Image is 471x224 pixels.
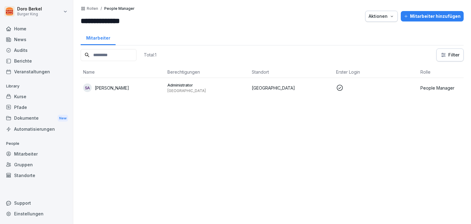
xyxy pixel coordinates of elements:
div: Support [3,198,70,208]
p: Administrator [167,82,247,88]
th: Erster Login [334,66,418,78]
a: Audits [3,45,70,56]
div: Aktionen [369,13,394,20]
p: [PERSON_NAME] [95,85,129,91]
a: Kurse [3,91,70,102]
th: Standort [249,66,334,78]
p: Doro Berkel [17,6,42,12]
p: [GEOGRAPHIC_DATA] [252,85,331,91]
a: DokumenteNew [3,113,70,124]
div: Filter [440,52,460,58]
p: People [3,139,70,149]
p: Burger King [17,12,42,16]
th: Name [81,66,165,78]
a: Mitarbeiter [81,29,116,45]
div: Mitarbeiter hinzufügen [404,13,461,20]
p: People Manager [104,6,135,11]
button: Aktionen [365,11,398,22]
button: Mitarbeiter hinzufügen [401,11,464,21]
a: Rollen [87,6,98,11]
a: Standorte [3,170,70,181]
div: SA [83,83,92,92]
a: Gruppen [3,159,70,170]
a: Veranstaltungen [3,66,70,77]
a: Mitarbeiter [3,149,70,159]
p: Total: 1 [144,52,156,58]
a: Automatisierungen [3,124,70,134]
a: News [3,34,70,45]
button: Filter [437,49,463,61]
div: New [58,115,68,122]
a: Pfade [3,102,70,113]
a: Berichte [3,56,70,66]
p: / [101,6,102,11]
div: Dokumente [3,113,70,124]
p: Library [3,81,70,91]
a: Einstellungen [3,208,70,219]
p: [GEOGRAPHIC_DATA] [167,88,247,93]
a: Home [3,23,70,34]
th: Berechtigungen [165,66,249,78]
